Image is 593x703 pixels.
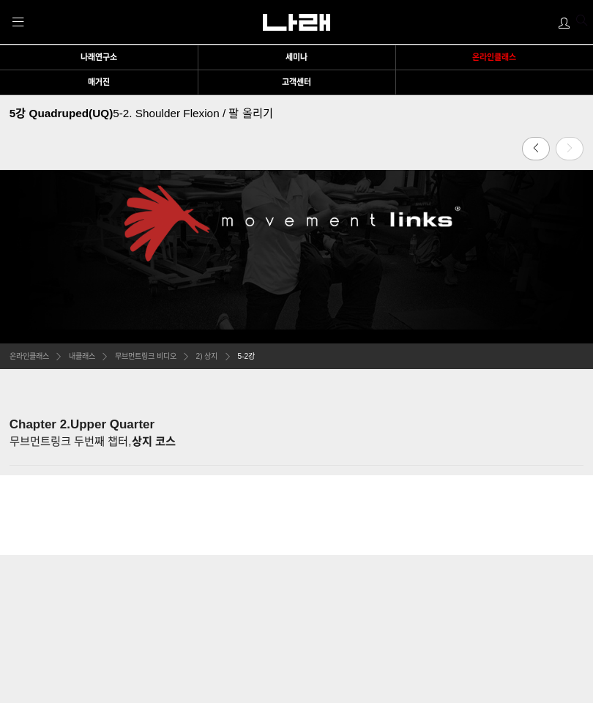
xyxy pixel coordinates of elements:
[282,78,311,86] span: 고객센터
[10,352,49,360] span: 온라인클래스
[286,53,307,62] span: 세미나
[201,78,392,87] a: 고객센터
[399,53,590,62] a: 온라인클래스
[132,435,142,447] strong: 상
[10,417,70,431] strong: Chapter 2.
[115,352,176,360] span: 무브먼트링크 비디오
[196,352,218,360] span: 2) 상지
[62,350,95,362] a: 내클래스
[108,350,176,362] a: 무브먼트링크 비디오
[472,53,516,62] span: 온라인클래스
[201,53,392,62] a: 세미나
[70,417,154,431] strong: Upper Quarter
[3,78,194,87] a: 매거진
[231,350,255,362] a: 5-2강
[81,53,117,62] span: 나래연구소
[142,435,176,447] span: 지 코스
[3,53,194,62] a: 나래연구소
[10,435,142,447] span: 무브먼트링크 두번째 챕터,
[237,352,255,360] span: 5-2강
[190,350,217,362] a: 2) 상지
[69,352,95,360] span: 내클래스
[10,350,49,362] a: 온라인클래스
[88,78,110,86] span: 매거진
